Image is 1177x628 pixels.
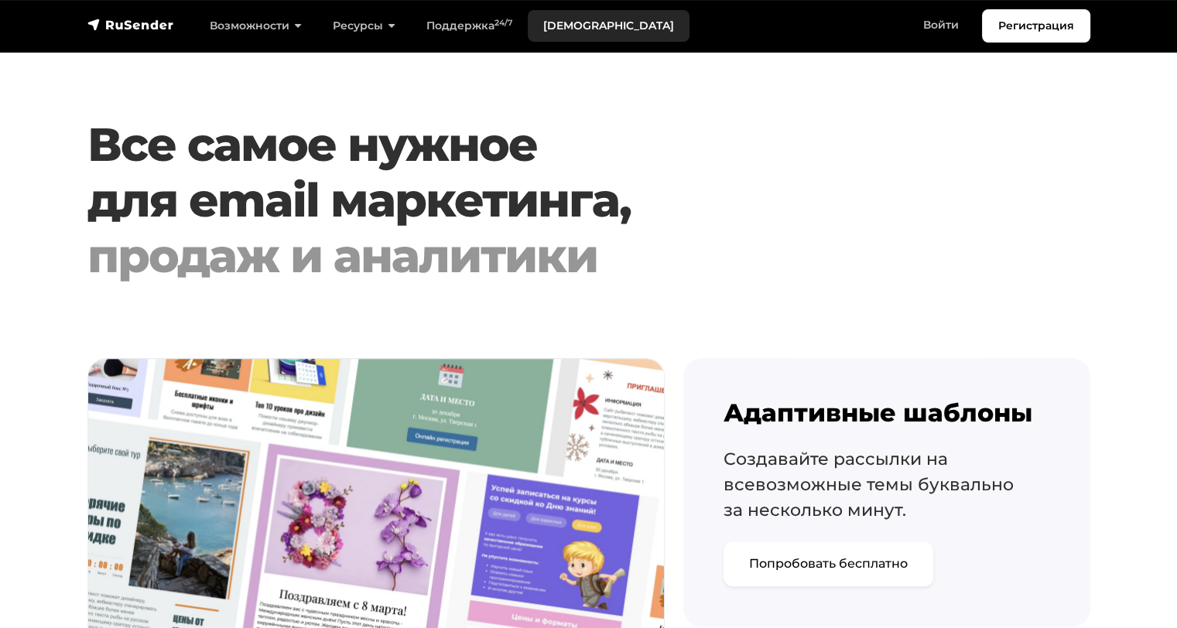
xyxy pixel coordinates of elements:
sup: 24/7 [494,18,512,28]
a: [DEMOGRAPHIC_DATA] [528,10,689,42]
div: продаж и аналитики [87,228,1005,284]
a: Регистрация [982,9,1090,43]
a: Ресурсы [317,10,411,42]
a: Попробовать бесплатно [724,541,933,586]
a: Поддержка24/7 [411,10,528,42]
h1: Все самое нужное для email маркетинга, [87,117,1005,284]
img: RuSender [87,17,174,32]
a: Войти [908,9,974,41]
a: Возможности [194,10,317,42]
